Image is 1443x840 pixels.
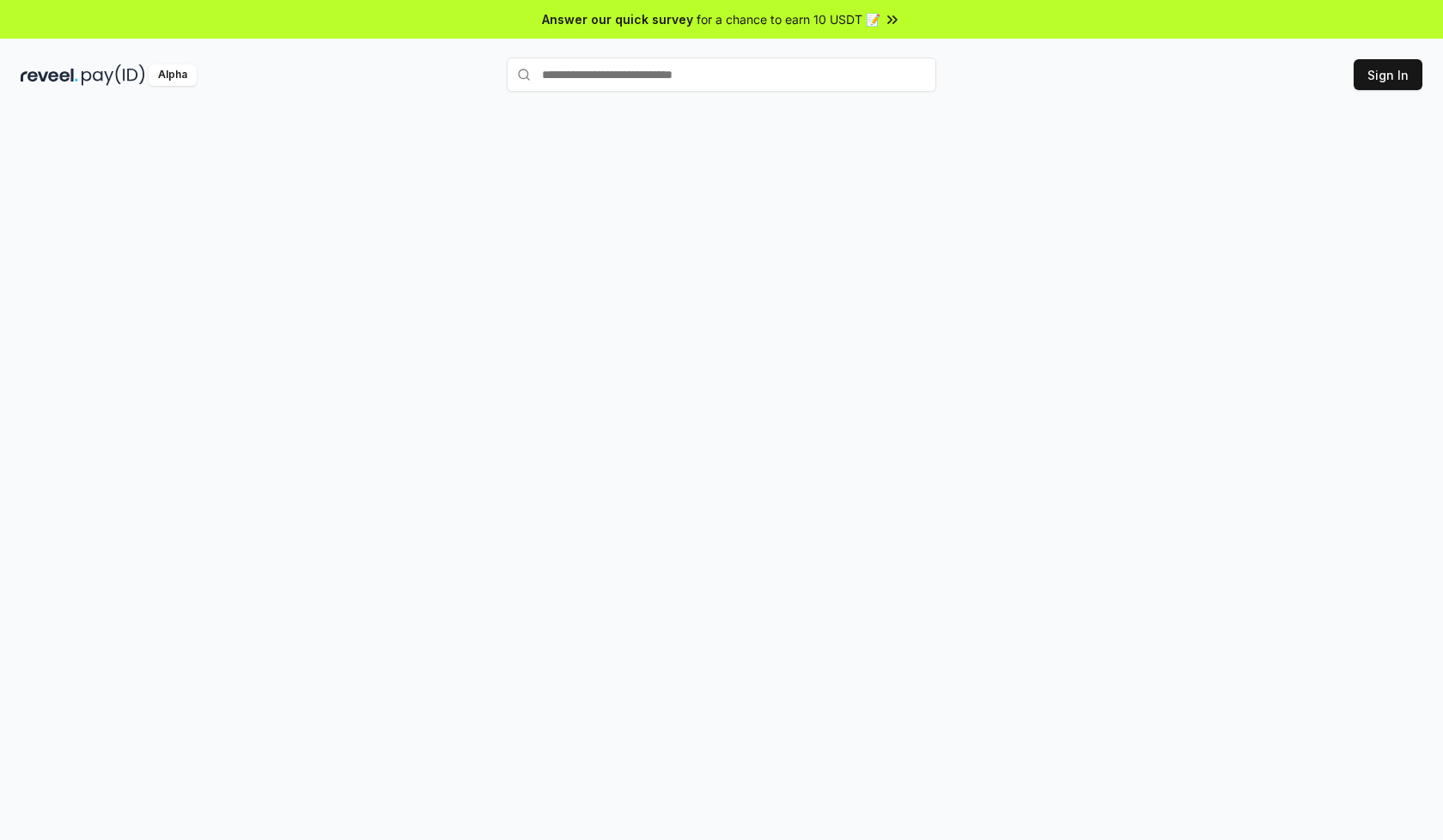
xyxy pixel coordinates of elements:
[149,64,197,86] div: Alpha
[1354,59,1422,90] button: Sign In
[21,64,78,86] img: reveel_dark
[82,64,145,86] img: pay_id
[542,10,693,28] span: Answer our quick survey
[697,10,880,28] span: for a chance to earn 10 USDT 📝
